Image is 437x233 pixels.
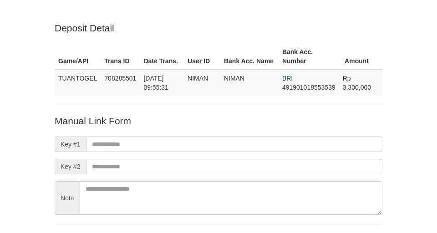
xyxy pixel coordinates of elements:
[55,114,382,127] p: Manual Link Form
[143,75,168,91] span: [DATE] 09:55:31
[55,181,80,215] span: Note
[220,44,279,70] th: Bank Acc. Name
[55,21,382,35] p: Deposit Detail
[188,75,208,82] span: NIMAN
[55,137,86,152] span: Key #1
[279,44,339,70] th: Bank Acc. Number
[55,44,101,70] th: Game/API
[339,44,382,70] th: Amount
[101,70,140,96] td: 708285501
[282,84,335,91] span: Copy 491901018553539 to clipboard
[55,70,101,96] td: TUANTOGEL
[282,75,293,82] span: BRI
[55,159,86,174] span: Key #2
[140,44,184,70] th: Date Trans.
[101,44,140,70] th: Trans ID
[184,44,220,70] th: User ID
[343,75,371,91] span: Rp 3,300,000
[224,75,244,82] span: NIMAN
